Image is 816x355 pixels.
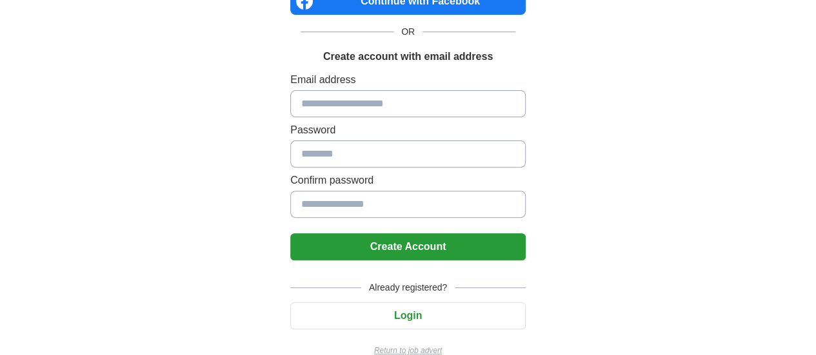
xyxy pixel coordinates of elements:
[361,281,455,294] span: Already registered?
[393,25,423,39] span: OR
[290,310,526,321] a: Login
[290,72,526,88] label: Email address
[290,173,526,188] label: Confirm password
[290,233,526,260] button: Create Account
[323,49,493,64] h1: Create account with email address
[290,302,526,329] button: Login
[290,122,526,138] label: Password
